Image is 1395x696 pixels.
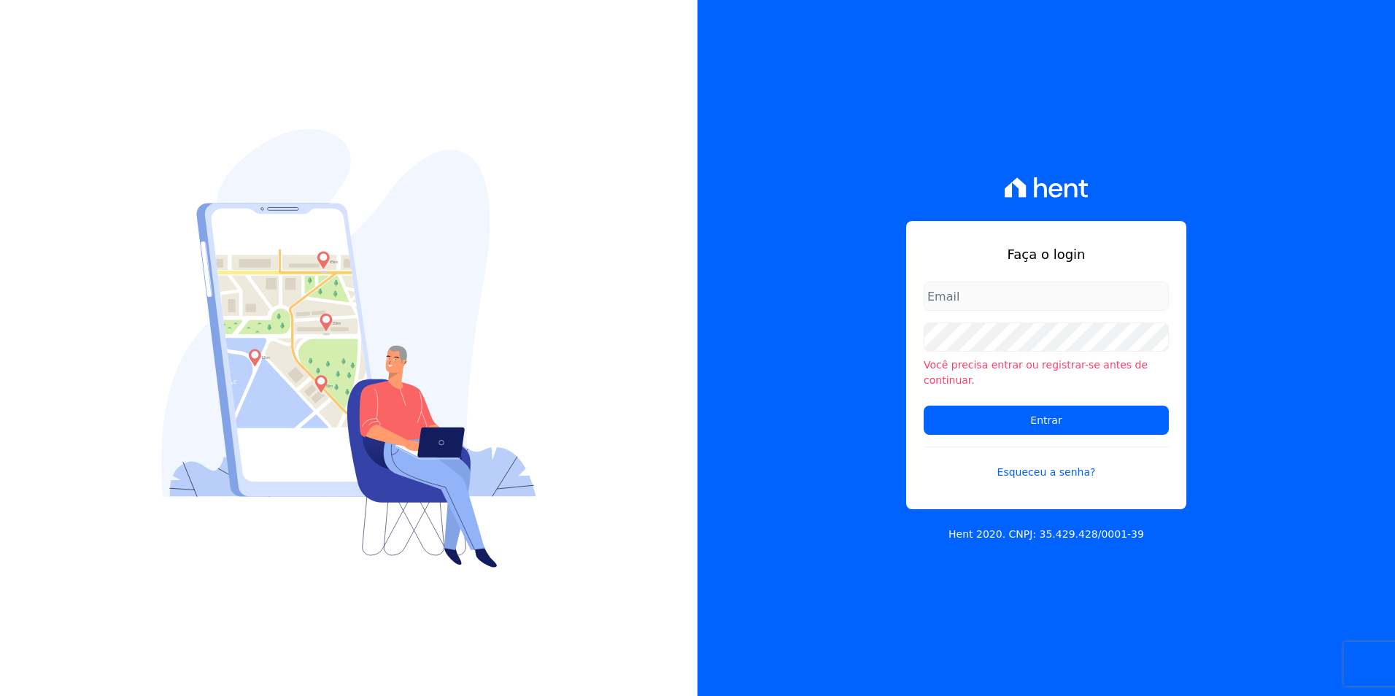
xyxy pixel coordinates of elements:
[924,406,1169,435] input: Entrar
[924,357,1169,388] li: Você precisa entrar ou registrar-se antes de continuar.
[924,244,1169,264] h1: Faça o login
[924,446,1169,480] a: Esqueceu a senha?
[924,282,1169,311] input: Email
[948,527,1144,542] p: Hent 2020. CNPJ: 35.429.428/0001-39
[161,129,536,568] img: Login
